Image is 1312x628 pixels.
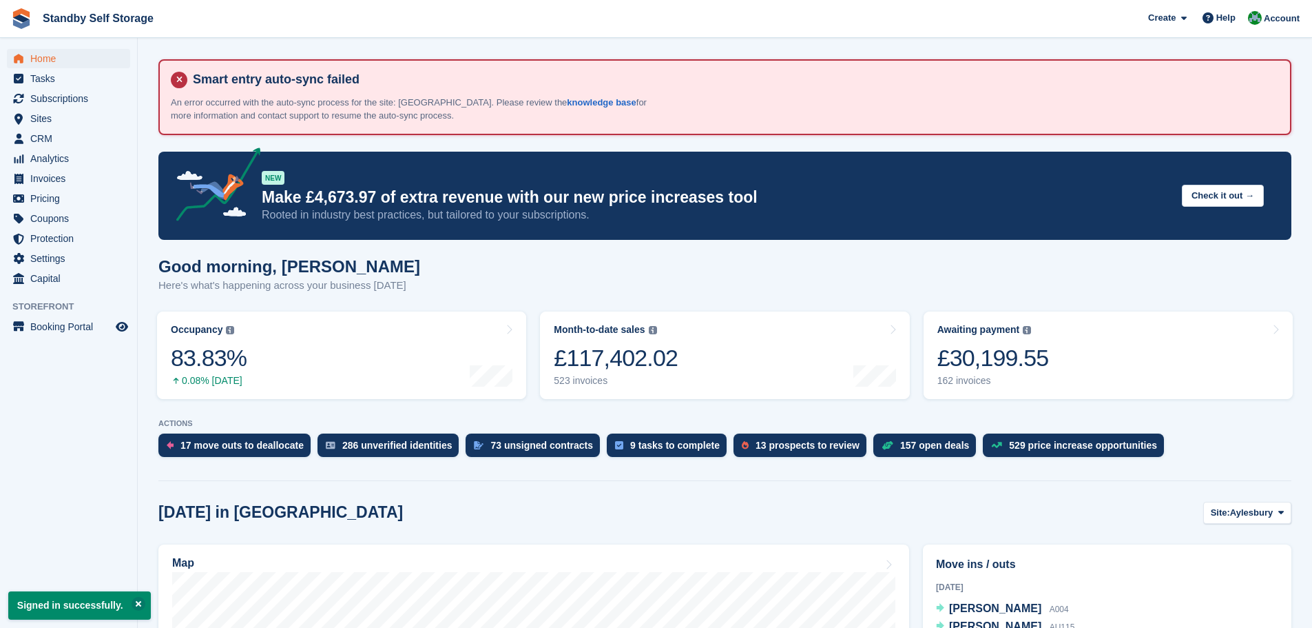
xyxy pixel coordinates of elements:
span: A004 [1050,605,1069,614]
div: 157 open deals [900,440,969,451]
a: menu [7,209,130,228]
a: menu [7,229,130,248]
span: Protection [30,229,113,248]
span: Settings [30,249,113,268]
a: 286 unverified identities [317,434,466,464]
a: menu [7,69,130,88]
img: move_outs_to_deallocate_icon-f764333ba52eb49d3ac5e1228854f67142a1ed5810a6f6cc68b1a99e826820c5.svg [167,441,174,449]
img: prospect-51fa495bee0391a8d652442698ab0144808aea92771e9ea1ae160a38d050c398.svg [742,441,749,449]
a: 17 move outs to deallocate [158,434,317,464]
a: 157 open deals [873,434,983,464]
a: menu [7,49,130,68]
span: Pricing [30,189,113,208]
img: verify_identity-adf6edd0f0f0b5bbfe63781bf79b02c33cf7c696d77639b501bdc392416b5a36.svg [326,441,335,449]
h4: Smart entry auto-sync failed [187,72,1279,88]
a: menu [7,149,130,168]
img: contract_signature_icon-13c848040528278c33f63329250d36e43548de30e8caae1d1a13099fd9432cc5.svg [474,441,483,449]
p: Here's what's happening across your business [DATE] [158,278,420,294]
div: 13 prospects to review [756,440,860,451]
a: 9 tasks to complete [607,434,733,464]
div: Month-to-date sales [554,324,645,336]
div: Awaiting payment [937,324,1020,336]
span: Booking Portal [30,317,113,336]
span: Sites [30,109,113,128]
div: Occupancy [171,324,222,336]
button: Check it out → [1182,185,1264,207]
div: £117,402.02 [554,344,678,372]
a: Preview store [114,318,130,335]
img: icon-info-grey-7440780725fd019a000dd9b08b2336e03edf1995a4989e88bcd33f0948082b44.svg [649,326,657,334]
a: menu [7,249,130,268]
a: menu [7,89,130,108]
a: menu [7,189,130,208]
a: menu [7,109,130,128]
h2: [DATE] in [GEOGRAPHIC_DATA] [158,503,403,522]
a: Awaiting payment £30,199.55 162 invoices [924,312,1293,399]
div: £30,199.55 [937,344,1049,372]
a: menu [7,169,130,188]
div: 523 invoices [554,375,678,387]
img: stora-icon-8386f47178a22dfd0bd8f6a31ec36ba5ce8667c1dd55bd0f319d3a0aa187defe.svg [11,8,32,29]
button: Site: Aylesbury [1203,502,1291,525]
a: menu [7,269,130,288]
p: An error occurred with the auto-sync process for the site: [GEOGRAPHIC_DATA]. Please review the f... [171,96,653,123]
div: [DATE] [936,581,1278,594]
h1: Good morning, [PERSON_NAME] [158,257,420,276]
div: 529 price increase opportunities [1009,440,1157,451]
span: Site: [1211,506,1230,520]
div: 0.08% [DATE] [171,375,247,387]
span: Storefront [12,300,137,314]
a: 13 prospects to review [733,434,873,464]
div: NEW [262,171,284,185]
img: task-75834270c22a3079a89374b754ae025e5fb1db73e45f91037f5363f120a921f8.svg [615,441,623,449]
a: [PERSON_NAME] A004 [936,600,1069,618]
div: 17 move outs to deallocate [180,440,304,451]
span: Create [1148,11,1176,25]
p: ACTIONS [158,419,1291,428]
div: 286 unverified identities [342,440,452,451]
img: price_increase_opportunities-93ffe204e8149a01c8c9dc8f82e8f89637d9d84a8eef4429ea346261dce0b2c0.svg [991,442,1002,448]
a: knowledge base [567,97,636,108]
span: Subscriptions [30,89,113,108]
div: 9 tasks to complete [630,440,720,451]
img: icon-info-grey-7440780725fd019a000dd9b08b2336e03edf1995a4989e88bcd33f0948082b44.svg [226,326,234,334]
div: 162 invoices [937,375,1049,387]
img: price-adjustments-announcement-icon-8257ccfd72463d97f412b2fc003d46551f7dbcb40ab6d574587a9cd5c0d94... [165,148,261,226]
span: Capital [30,269,113,288]
h2: Move ins / outs [936,556,1278,573]
span: Help [1216,11,1236,25]
a: Standby Self Storage [37,7,159,30]
span: Coupons [30,209,113,228]
p: Signed in successfully. [8,591,151,620]
span: Home [30,49,113,68]
span: Aylesbury [1230,506,1273,520]
span: Invoices [30,169,113,188]
span: Tasks [30,69,113,88]
a: menu [7,129,130,148]
span: Account [1264,12,1300,26]
h2: Map [172,557,194,569]
span: Analytics [30,149,113,168]
img: Megan Cotton [1248,11,1262,25]
a: 73 unsigned contracts [466,434,607,464]
a: Occupancy 83.83% 0.08% [DATE] [157,312,526,399]
span: CRM [30,129,113,148]
a: Month-to-date sales £117,402.02 523 invoices [540,312,909,399]
span: [PERSON_NAME] [949,602,1041,614]
a: menu [7,317,130,336]
img: deal-1b604bf984904fb50ccaf53a9ad4b4a5d6e5aea283cecdc64d6e3604feb123c2.svg [882,440,893,450]
p: Rooted in industry best practices, but tailored to your subscriptions. [262,207,1171,223]
img: icon-info-grey-7440780725fd019a000dd9b08b2336e03edf1995a4989e88bcd33f0948082b44.svg [1023,326,1031,334]
p: Make £4,673.97 of extra revenue with our new price increases tool [262,188,1171,207]
a: 529 price increase opportunities [983,434,1171,464]
div: 83.83% [171,344,247,372]
div: 73 unsigned contracts [490,440,593,451]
